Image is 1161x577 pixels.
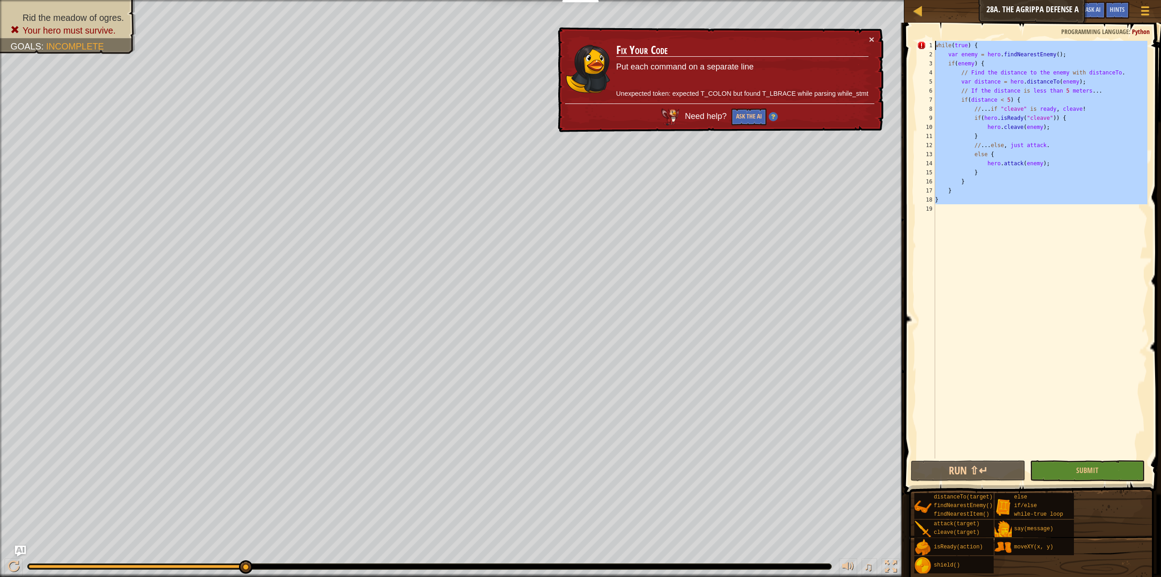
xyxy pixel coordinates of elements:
[869,37,875,47] button: ×
[917,113,935,123] div: 9
[1014,526,1053,532] span: say(message)
[917,95,935,104] div: 7
[10,24,126,37] li: Your hero must survive.
[684,111,728,121] span: Need help?
[917,177,935,186] div: 16
[917,68,935,77] div: 4
[1030,460,1145,481] button: Submit
[1076,465,1098,475] span: Submit
[934,529,980,536] span: cleave(target)
[917,77,935,86] div: 5
[5,558,23,577] button: Ctrl + P: Play
[731,108,766,126] button: Ask the AI
[995,521,1012,538] img: portrait.png
[23,25,116,35] span: Your hero must survive.
[917,150,935,159] div: 13
[917,195,935,204] div: 18
[917,104,935,113] div: 8
[1085,5,1101,14] span: Ask AI
[862,558,877,577] button: ♫
[911,460,1025,481] button: Run ⇧↵
[917,59,935,68] div: 3
[10,11,126,24] li: Rid the meadow of ogres.
[882,558,900,577] button: Toggle fullscreen
[1134,2,1156,23] button: Show game menu
[934,511,989,518] span: findNearestItem()
[914,539,932,556] img: portrait.png
[660,108,679,124] img: AI
[914,498,932,516] img: portrait.png
[616,59,869,75] p: Put each command on a separate line
[1081,2,1105,19] button: Ask AI
[46,41,104,51] span: Incomplete
[1014,544,1053,550] span: moveXY(x, y)
[917,41,935,50] div: 1
[934,494,993,500] span: distanceTo(target)
[768,113,777,122] img: Hint
[863,560,873,573] span: ♫
[934,544,983,550] span: isReady(action)
[1110,5,1125,14] span: Hints
[616,42,869,59] h3: Fix Your Code
[917,141,935,150] div: 12
[914,521,932,538] img: portrait.png
[914,557,932,574] img: portrait.png
[934,521,980,527] span: attack(target)
[917,186,935,195] div: 17
[917,204,935,213] div: 19
[1132,27,1150,36] span: Python
[917,159,935,168] div: 14
[934,503,993,509] span: findNearestEnemy()
[839,558,857,577] button: Adjust volume
[41,41,46,51] span: :
[616,87,868,101] p: Unexpected token: expected T_COLON but found T_LBRACE while parsing while_stmt
[23,13,124,23] span: Rid the meadow of ogres.
[15,546,26,557] button: Ask AI
[10,41,41,51] span: Goals
[1129,27,1132,36] span: :
[1061,27,1129,36] span: Programming language
[995,498,1012,516] img: portrait.png
[934,562,960,568] span: shield()
[917,123,935,132] div: 10
[1014,494,1027,500] span: else
[917,132,935,141] div: 11
[995,539,1012,556] img: portrait.png
[917,168,935,177] div: 15
[1014,511,1063,518] span: while-true loop
[917,50,935,59] div: 2
[917,86,935,95] div: 6
[565,42,611,92] img: duck_omarn.png
[1014,503,1037,509] span: if/else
